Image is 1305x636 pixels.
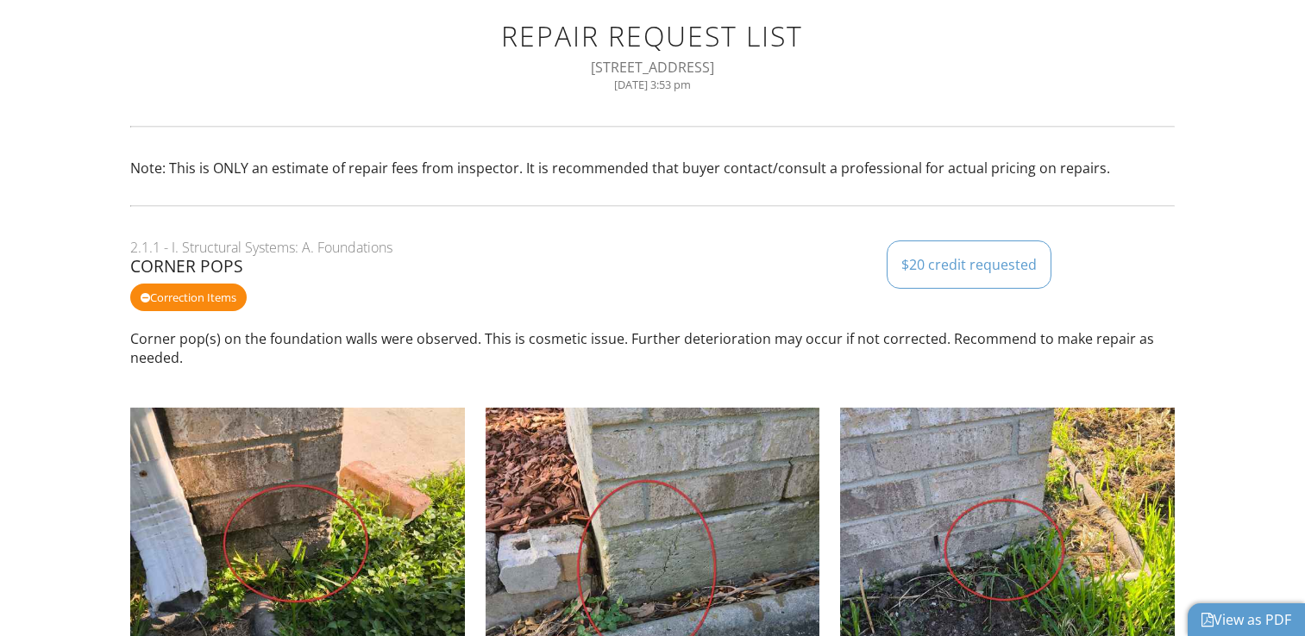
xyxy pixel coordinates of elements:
div: [STREET_ADDRESS] [151,58,1153,77]
p: Corner pop(s) on the foundation walls were observed. This is cosmetic issue. Further deterioratio... [130,329,1174,368]
h1: Repair Request List [151,21,1153,51]
div: Corner Pops [130,257,1174,276]
div: 2.1.1 - I. Structural Systems: A. Foundations [130,238,1174,257]
div: Correction Items [130,284,247,311]
p: Note: This is ONLY an estimate of repair fees from inspector. It is recommended that buyer contac... [130,159,1174,178]
div: [DATE] 3:53 pm [151,78,1153,91]
div: $20 credit requested [901,255,1037,274]
a: View as PDF [1201,610,1291,629]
